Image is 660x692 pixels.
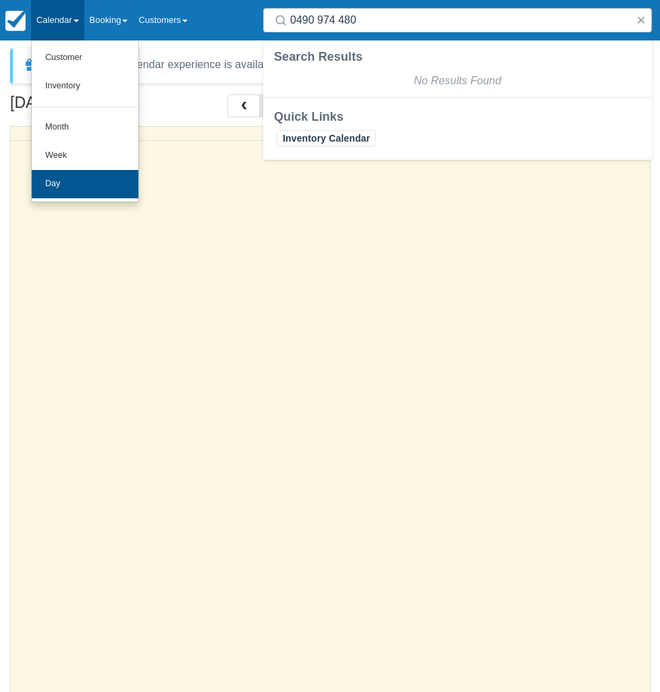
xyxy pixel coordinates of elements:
[259,94,308,117] button: [DATE]
[31,40,139,202] ul: Calendar
[277,130,376,146] a: Inventory Calendar
[45,57,281,73] div: A new Booking Calendar experience is available!
[32,44,138,72] a: Customer
[5,11,26,31] img: checkfront-main-nav-mini-logo.png
[10,94,181,119] h2: [DATE]
[32,113,138,142] a: Month
[290,8,630,32] input: Search ( / )
[414,75,501,86] em: No Results Found
[32,170,138,198] a: Day
[32,72,138,100] a: Inventory
[32,142,138,170] a: Week
[274,109,641,125] div: Quick Links
[274,49,641,65] div: Search Results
